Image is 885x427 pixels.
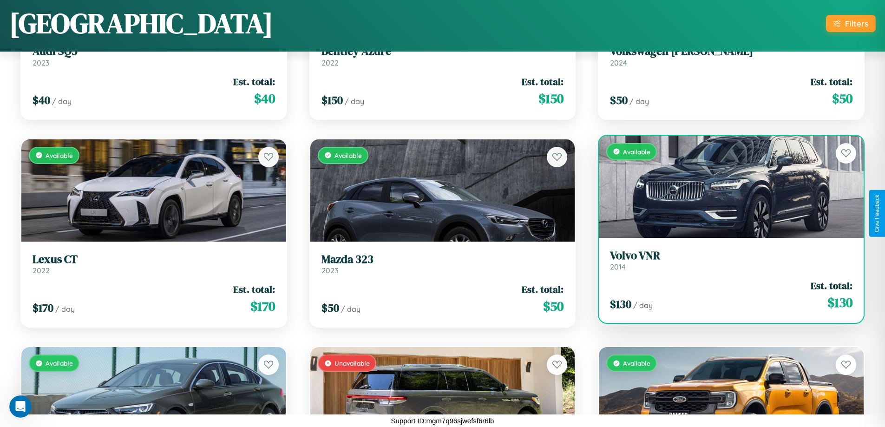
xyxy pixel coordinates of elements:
[522,282,564,296] span: Est. total:
[845,19,868,28] div: Filters
[623,148,650,156] span: Available
[321,92,343,108] span: $ 150
[33,266,50,275] span: 2022
[9,395,32,418] iframe: Intercom live chat
[321,253,564,276] a: Mazda 3232023
[610,45,852,58] h3: Volkswagen [PERSON_NAME]
[33,253,275,266] h3: Lexus CT
[33,92,50,108] span: $ 40
[623,359,650,367] span: Available
[334,359,370,367] span: Unavailable
[832,89,852,108] span: $ 50
[334,151,362,159] span: Available
[321,300,339,315] span: $ 50
[321,253,564,266] h3: Mazda 323
[543,297,564,315] span: $ 50
[811,75,852,88] span: Est. total:
[33,45,275,67] a: Audi SQ52023
[538,89,564,108] span: $ 150
[610,249,852,263] h3: Volvo VNR
[233,75,275,88] span: Est. total:
[610,296,631,312] span: $ 130
[610,262,626,271] span: 2014
[610,58,627,67] span: 2024
[321,45,564,58] h3: Bentley Azure
[341,304,361,314] span: / day
[55,304,75,314] span: / day
[33,58,49,67] span: 2023
[52,97,72,106] span: / day
[610,45,852,67] a: Volkswagen [PERSON_NAME]2024
[250,297,275,315] span: $ 170
[522,75,564,88] span: Est. total:
[321,58,339,67] span: 2022
[391,414,494,427] p: Support ID: mgm7q96sjwefsf6r6lb
[321,45,564,67] a: Bentley Azure2022
[254,89,275,108] span: $ 40
[233,282,275,296] span: Est. total:
[345,97,364,106] span: / day
[827,293,852,312] span: $ 130
[46,151,73,159] span: Available
[610,92,628,108] span: $ 50
[874,195,880,232] div: Give Feedback
[321,266,338,275] span: 2023
[826,15,876,32] button: Filters
[811,279,852,292] span: Est. total:
[33,253,275,276] a: Lexus CT2022
[629,97,649,106] span: / day
[46,359,73,367] span: Available
[33,300,53,315] span: $ 170
[33,45,275,58] h3: Audi SQ5
[633,301,653,310] span: / day
[610,249,852,272] a: Volvo VNR2014
[9,4,273,42] h1: [GEOGRAPHIC_DATA]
